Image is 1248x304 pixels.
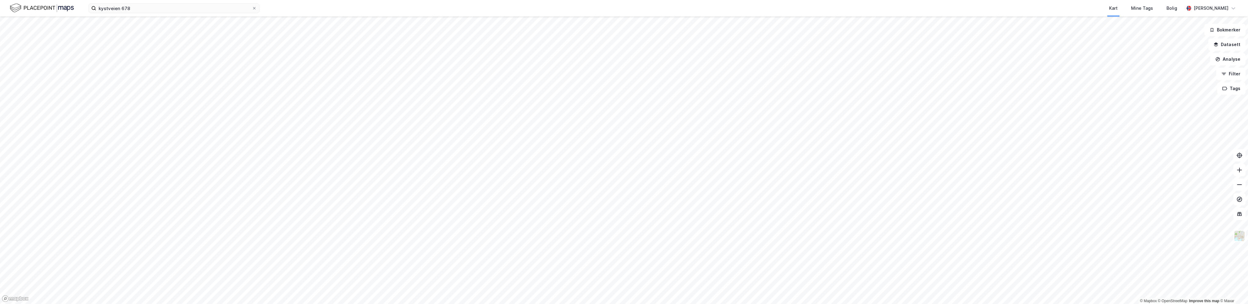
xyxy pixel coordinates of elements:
[1109,5,1118,12] div: Kart
[2,295,29,302] a: Mapbox homepage
[1210,53,1246,65] button: Analyse
[10,3,74,13] img: logo.f888ab2527a4732fd821a326f86c7f29.svg
[1204,24,1246,36] button: Bokmerker
[1189,299,1219,303] a: Improve this map
[96,4,252,13] input: Søk på adresse, matrikkel, gårdeiere, leietakere eller personer
[1217,82,1246,95] button: Tags
[1166,5,1177,12] div: Bolig
[1217,275,1248,304] iframe: Chat Widget
[1194,5,1228,12] div: [PERSON_NAME]
[1217,275,1248,304] div: Kontrollprogram for chat
[1158,299,1188,303] a: OpenStreetMap
[1216,68,1246,80] button: Filter
[1140,299,1157,303] a: Mapbox
[1208,38,1246,51] button: Datasett
[1131,5,1153,12] div: Mine Tags
[1234,230,1245,242] img: Z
